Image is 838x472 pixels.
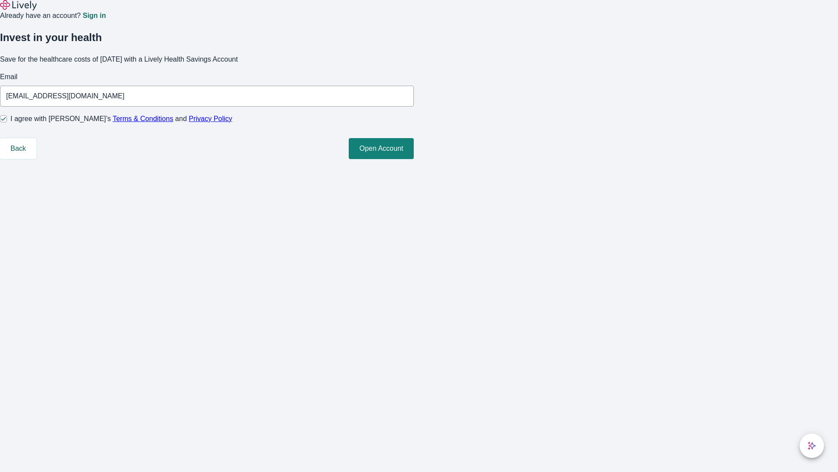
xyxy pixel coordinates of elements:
button: chat [800,434,824,458]
span: I agree with [PERSON_NAME]’s and [10,114,232,124]
svg: Lively AI Assistant [807,441,816,450]
button: Open Account [349,138,414,159]
a: Sign in [82,12,106,19]
a: Terms & Conditions [113,115,173,122]
a: Privacy Policy [189,115,233,122]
